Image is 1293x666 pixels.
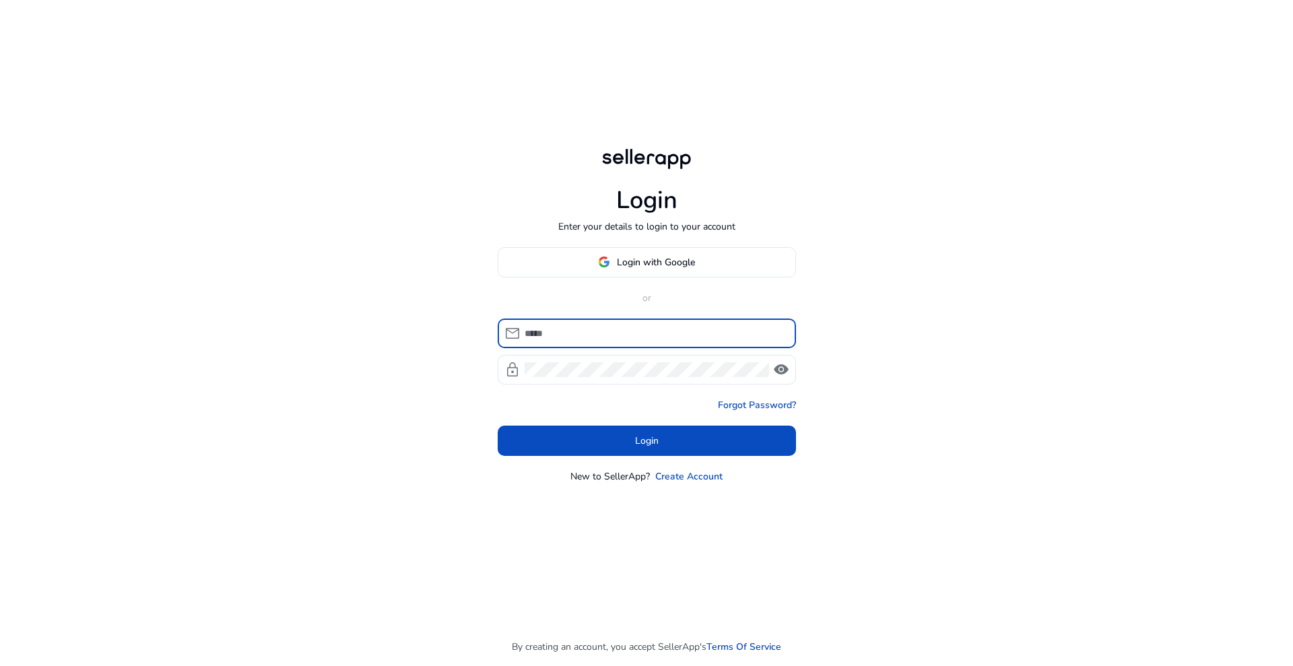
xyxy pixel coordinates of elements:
a: Terms Of Service [706,640,781,654]
span: lock [504,362,521,378]
span: visibility [773,362,789,378]
h1: Login [616,186,677,215]
p: New to SellerApp? [570,469,650,484]
button: Login [498,426,796,456]
button: Login with Google [498,247,796,277]
span: Login with Google [617,255,695,269]
span: mail [504,325,521,341]
p: Enter your details to login to your account [558,220,735,234]
span: Login [635,434,659,448]
img: google-logo.svg [598,256,610,268]
a: Create Account [655,469,723,484]
a: Forgot Password? [718,398,796,412]
p: or [498,291,796,305]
